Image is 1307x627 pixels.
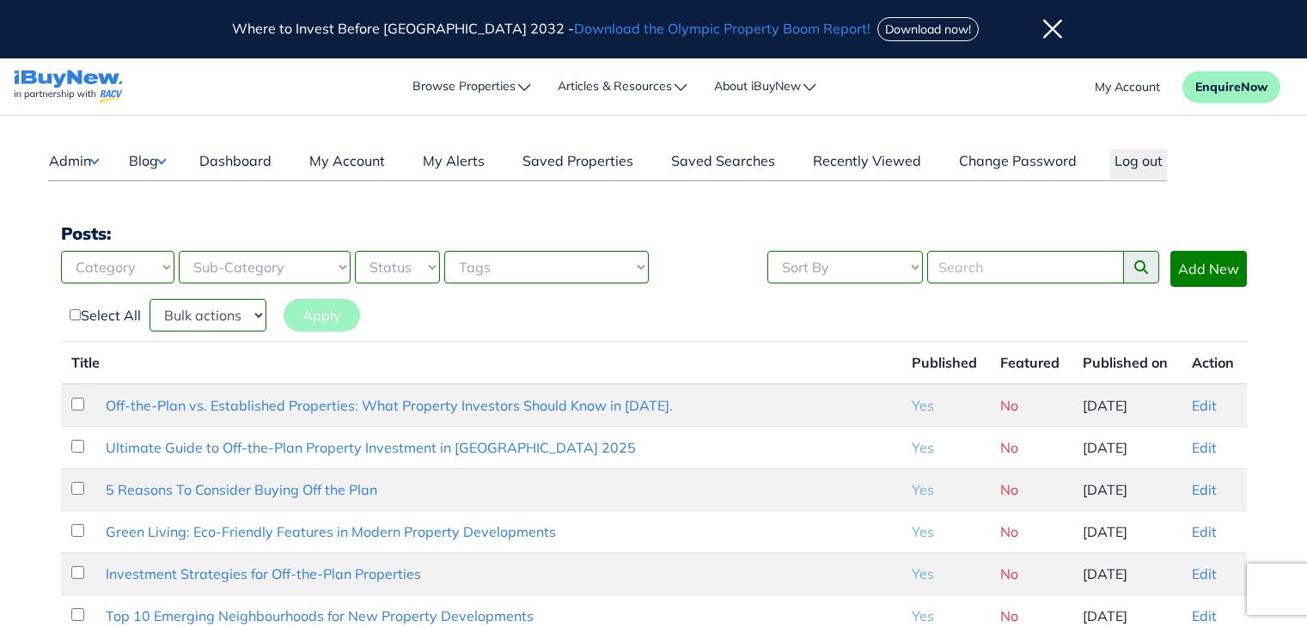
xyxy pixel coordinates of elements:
a: My Alerts [418,150,489,180]
button: EnquireNow [1182,71,1280,103]
span: Download the Olympic Property Boom Report! [574,20,870,37]
h3: Posts: [61,222,1247,244]
td: Yes [901,384,990,427]
td: No [990,469,1072,511]
a: My Account [305,150,389,180]
a: Edit [1192,397,1217,414]
a: Top 10 Emerging Neighbourhoods for New Property Developments [106,607,534,624]
a: Edit [1192,523,1217,540]
input: Search [927,251,1124,283]
a: Saved Properties [518,150,638,180]
button: Log out [1110,149,1167,180]
td: No [990,427,1072,469]
a: account [1095,78,1160,96]
td: No [990,511,1072,553]
span: Now [1241,79,1267,94]
a: Recently Viewed [809,150,925,180]
a: Edit [1192,607,1217,624]
td: [DATE] [1072,511,1182,553]
td: Yes [901,511,990,553]
th: Action [1182,342,1246,385]
td: No [990,553,1072,595]
a: Investment Strategies for Off-the-Plan Properties [106,565,421,582]
a: Ultimate Guide to Off-the-Plan Property Investment in [GEOGRAPHIC_DATA] 2025 [106,439,636,456]
button: Admin [48,149,99,172]
td: Yes [901,553,990,595]
img: logo [14,70,123,104]
a: Dashboard [195,150,276,180]
td: [DATE] [1072,427,1182,469]
td: [DATE] [1072,553,1182,595]
td: Yes [901,427,990,469]
a: navigations [14,66,123,108]
th: Featured [990,342,1072,385]
button: Download now! [877,17,979,41]
td: [DATE] [1072,384,1182,427]
a: Off-the-Plan vs. Established Properties: What Property Investors Should Know in [DATE]. [106,397,673,414]
a: Saved Searches [667,150,779,180]
th: Title [61,342,901,385]
button: search posts [1123,251,1159,283]
a: Green Living: Eco-Friendly Features in Modern Property Developments [106,523,556,540]
a: Change Password [955,150,1081,180]
th: Published on [1072,342,1182,385]
a: 5 Reasons To Consider Buying Off the Plan [106,481,377,498]
input: Select All [70,309,81,320]
td: No [990,384,1072,427]
button: Apply [284,299,360,332]
a: Edit [1192,565,1217,582]
a: Edit [1192,481,1217,498]
span: Where to Invest Before [GEOGRAPHIC_DATA] 2032 - [232,20,874,37]
a: Add New [1170,251,1247,287]
th: Published [901,342,990,385]
a: Edit [1192,439,1217,456]
td: Yes [901,469,990,511]
td: [DATE] [1072,469,1182,511]
label: Select All [70,305,141,326]
button: Blog [128,149,166,172]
